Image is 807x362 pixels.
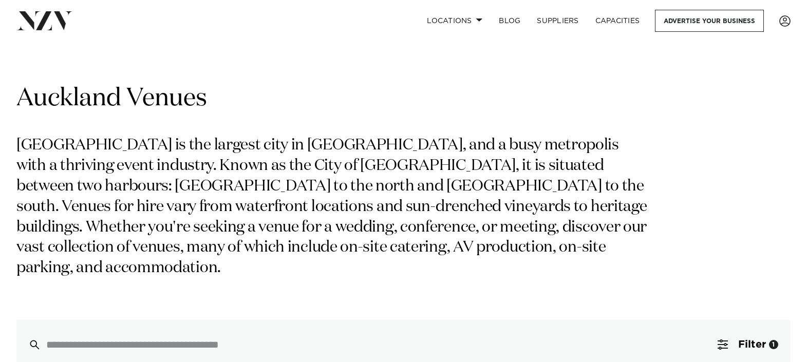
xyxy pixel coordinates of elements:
[769,340,778,349] div: 1
[16,83,791,115] h1: Auckland Venues
[587,10,648,32] a: Capacities
[491,10,529,32] a: BLOG
[16,136,651,279] p: [GEOGRAPHIC_DATA] is the largest city in [GEOGRAPHIC_DATA], and a busy metropolis with a thriving...
[655,10,764,32] a: Advertise your business
[529,10,587,32] a: SUPPLIERS
[419,10,491,32] a: Locations
[16,11,72,30] img: nzv-logo.png
[738,339,766,350] span: Filter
